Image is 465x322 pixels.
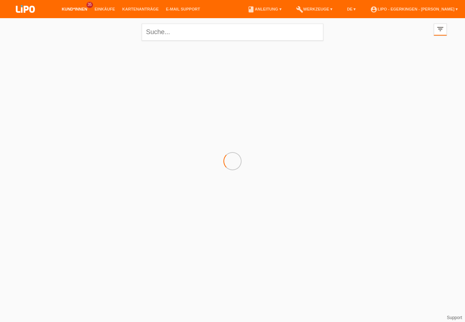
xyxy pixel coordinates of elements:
a: account_circleLIPO - Egerkingen - [PERSON_NAME] ▾ [367,7,461,11]
a: Support [447,315,462,320]
a: LIPO pay [7,15,44,20]
i: account_circle [370,6,377,13]
a: Kartenanträge [119,7,162,11]
a: DE ▾ [343,7,359,11]
i: build [296,6,303,13]
a: E-Mail Support [162,7,204,11]
a: bookAnleitung ▾ [244,7,285,11]
a: buildWerkzeuge ▾ [292,7,336,11]
a: Einkäufe [91,7,118,11]
span: 35 [86,2,93,8]
i: book [247,6,255,13]
a: Kund*innen [58,7,91,11]
input: Suche... [142,24,323,41]
i: filter_list [436,25,444,33]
